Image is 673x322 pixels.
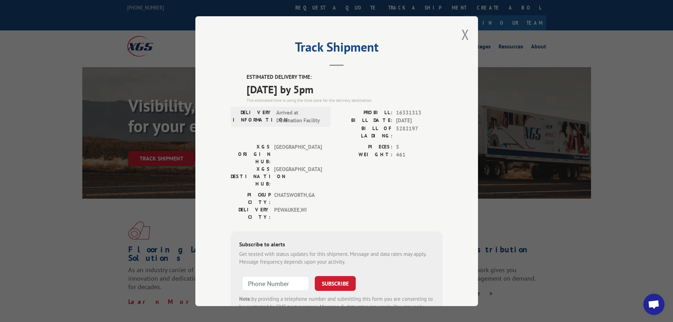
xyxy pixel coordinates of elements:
[231,143,271,165] label: XGS ORIGIN HUB:
[337,109,392,117] label: PROBILL:
[247,97,443,103] div: The estimated time is using the time zone for the delivery destination.
[337,151,392,159] label: WEIGHT:
[247,73,443,81] label: ESTIMATED DELIVERY TIME:
[239,250,434,266] div: Get texted with status updates for this shipment. Message and data rates may apply. Message frequ...
[337,143,392,151] label: PIECES:
[231,191,271,206] label: PICKUP CITY:
[233,109,273,124] label: DELIVERY INFORMATION:
[239,240,434,250] div: Subscribe to alerts
[337,124,392,139] label: BILL OF LADING:
[239,295,252,302] strong: Note:
[231,206,271,221] label: DELIVERY CITY:
[274,165,322,187] span: [GEOGRAPHIC_DATA]
[231,42,443,55] h2: Track Shipment
[396,109,443,117] span: 16331313
[239,295,434,319] div: by providing a telephone number and submitting this form you are consenting to be contacted by SM...
[315,276,356,291] button: SUBSCRIBE
[396,151,443,159] span: 461
[247,81,443,97] span: [DATE] by 5pm
[274,143,322,165] span: [GEOGRAPHIC_DATA]
[643,294,665,315] div: Open chat
[337,117,392,125] label: BILL DATE:
[242,276,309,291] input: Phone Number
[396,117,443,125] span: [DATE]
[276,109,324,124] span: Arrived at Destination Facility
[231,165,271,187] label: XGS DESTINATION HUB:
[274,191,322,206] span: CHATSWORTH , GA
[274,206,322,221] span: PEWAUKEE , WI
[396,124,443,139] span: 5282197
[396,143,443,151] span: 5
[461,25,469,44] button: Close modal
